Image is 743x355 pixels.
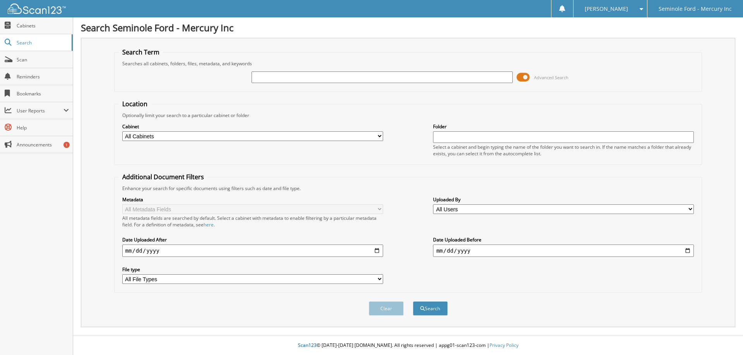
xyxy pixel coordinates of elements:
label: Date Uploaded After [122,236,383,243]
label: Date Uploaded Before [433,236,694,243]
img: scan123-logo-white.svg [8,3,66,14]
div: Searches all cabinets, folders, files, metadata, and keywords [118,60,698,67]
div: Enhance your search for specific documents using filters such as date and file type. [118,185,698,192]
h1: Search Seminole Ford - Mercury Inc [81,21,735,34]
input: end [433,245,694,257]
a: Privacy Policy [490,342,519,348]
span: Advanced Search [534,75,568,80]
div: Select a cabinet and begin typing the name of the folder you want to search in. If the name match... [433,144,694,157]
span: Bookmarks [17,90,69,97]
legend: Additional Document Filters [118,173,208,181]
label: Cabinet [122,123,383,130]
span: Cabinets [17,22,69,29]
div: All metadata fields are searched by default. Select a cabinet with metadata to enable filtering b... [122,215,383,228]
span: Seminole Ford - Mercury Inc [659,7,732,11]
span: Reminders [17,73,69,80]
input: start [122,245,383,257]
div: 1 [63,142,70,148]
span: [PERSON_NAME] [585,7,628,11]
div: Optionally limit your search to a particular cabinet or folder [118,112,698,119]
span: Scan [17,56,69,63]
span: Announcements [17,141,69,148]
label: Uploaded By [433,196,694,203]
span: Scan123 [298,342,317,348]
span: User Reports [17,107,63,114]
span: Help [17,124,69,131]
label: Metadata [122,196,383,203]
legend: Search Term [118,48,163,56]
div: © [DATE]-[DATE] [DOMAIN_NAME]. All rights reserved | appg01-scan123-com | [73,336,743,355]
button: Search [413,301,448,316]
legend: Location [118,100,151,108]
a: here [204,221,214,228]
button: Clear [369,301,404,316]
span: Search [17,39,68,46]
label: File type [122,266,383,273]
label: Folder [433,123,694,130]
